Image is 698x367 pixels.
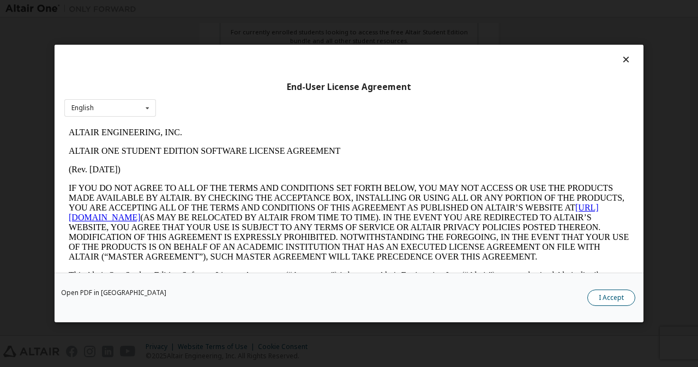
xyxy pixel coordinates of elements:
p: ALTAIR ONE STUDENT EDITION SOFTWARE LICENSE AGREEMENT [4,23,565,33]
p: This Altair One Student Edition Software License Agreement (“Agreement”) is between Altair Engine... [4,147,565,186]
p: ALTAIR ENGINEERING, INC. [4,4,565,14]
a: Open PDF in [GEOGRAPHIC_DATA] [61,290,166,296]
a: [URL][DOMAIN_NAME] [4,80,534,99]
p: IF YOU DO NOT AGREE TO ALL OF THE TERMS AND CONDITIONS SET FORTH BELOW, YOU MAY NOT ACCESS OR USE... [4,60,565,139]
div: End-User License Agreement [64,82,634,93]
p: (Rev. [DATE]) [4,41,565,51]
button: I Accept [587,290,635,306]
div: English [71,105,94,111]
